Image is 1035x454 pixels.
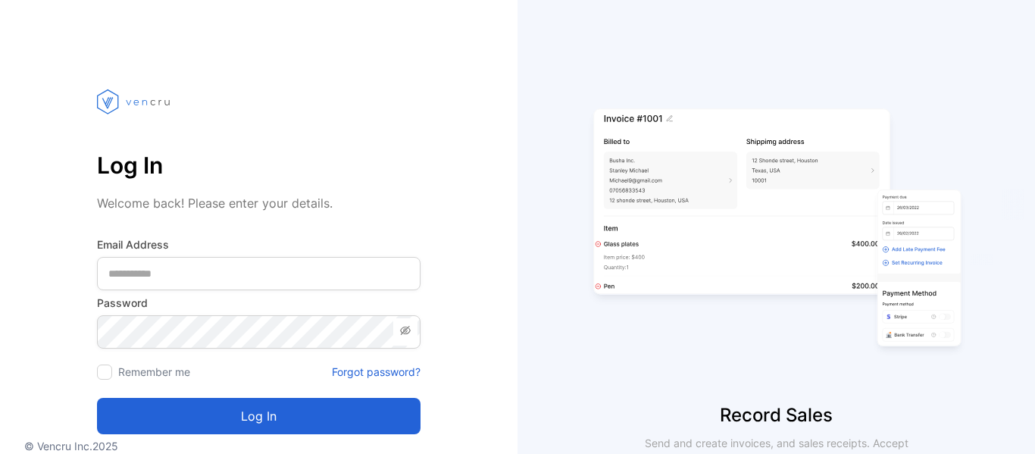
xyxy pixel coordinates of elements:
button: Log in [97,398,421,434]
a: Forgot password? [332,364,421,380]
p: Log In [97,147,421,183]
label: Remember me [118,365,190,378]
label: Password [97,295,421,311]
label: Email Address [97,236,421,252]
img: slider image [587,61,966,402]
p: Record Sales [517,402,1035,429]
p: Welcome back! Please enter your details. [97,194,421,212]
img: vencru logo [97,61,173,142]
